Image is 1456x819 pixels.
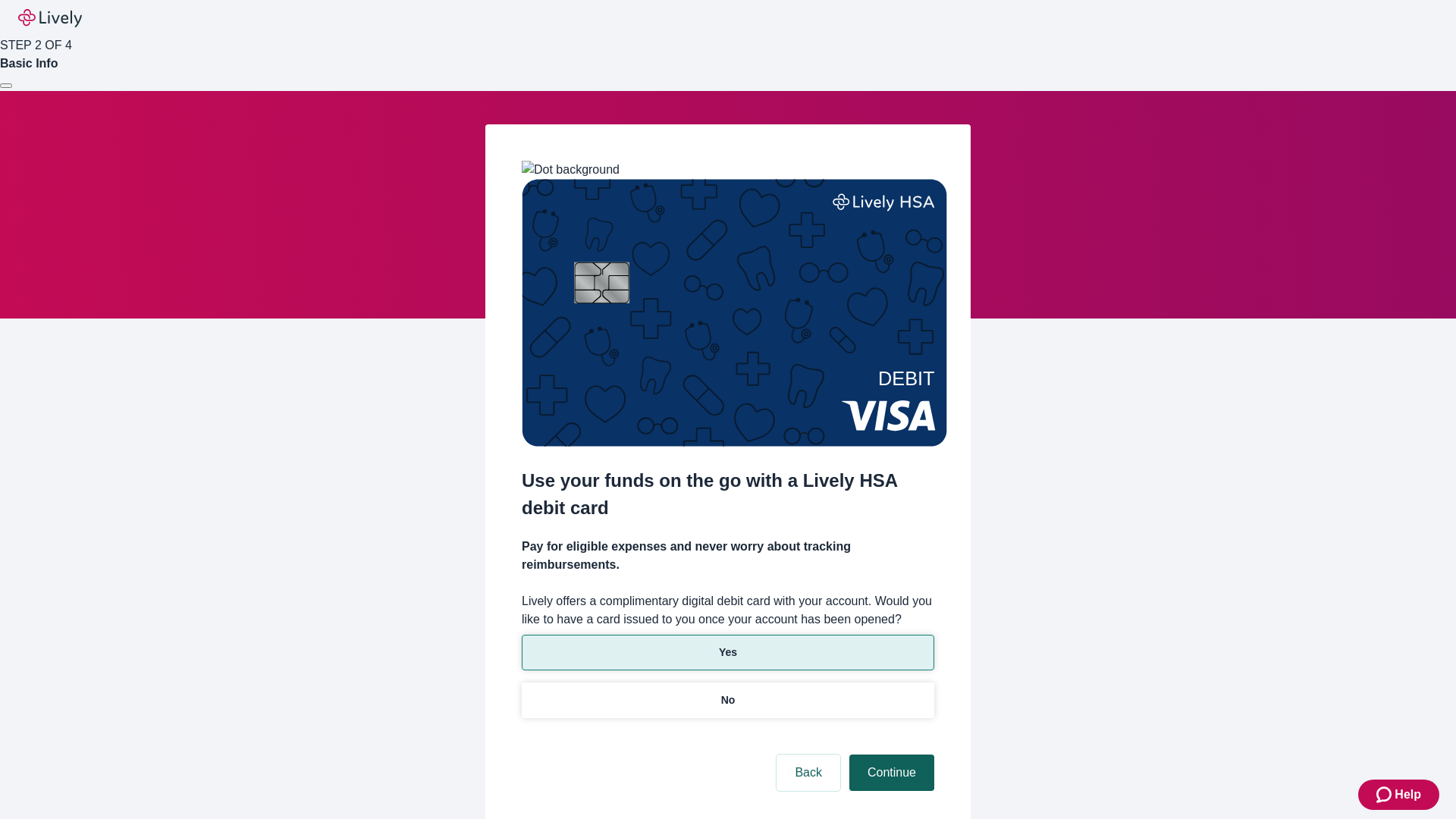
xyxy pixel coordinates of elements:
[522,538,934,574] h4: Pay for eligible expenses and never worry about tracking reimbursements.
[1395,786,1421,804] span: Help
[522,682,934,718] button: No
[721,692,736,708] p: No
[1376,786,1395,804] svg: Zendesk support icon
[719,645,737,661] p: Yes
[849,755,934,791] button: Continue
[777,755,840,791] button: Back
[522,635,934,670] button: Yes
[522,467,934,522] h2: Use your funds on the go with a Lively HSA debit card
[18,9,82,27] img: Lively
[522,592,934,629] label: Lively offers a complimentary digital debit card with your account. Would you like to have a card...
[1358,780,1439,810] button: Zendesk support iconHelp
[522,161,620,179] img: Dot background
[522,179,947,447] img: Debit card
